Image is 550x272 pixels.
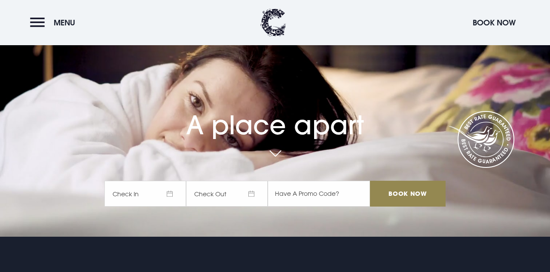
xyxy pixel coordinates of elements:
button: Book Now [468,13,520,32]
h1: A place apart [104,93,446,140]
span: Menu [54,18,75,28]
input: Have A Promo Code? [268,181,370,207]
input: Book Now [370,181,446,207]
img: Clandeboye Lodge [260,9,286,37]
span: Check In [104,181,186,207]
button: Menu [30,13,79,32]
span: Check Out [186,181,268,207]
